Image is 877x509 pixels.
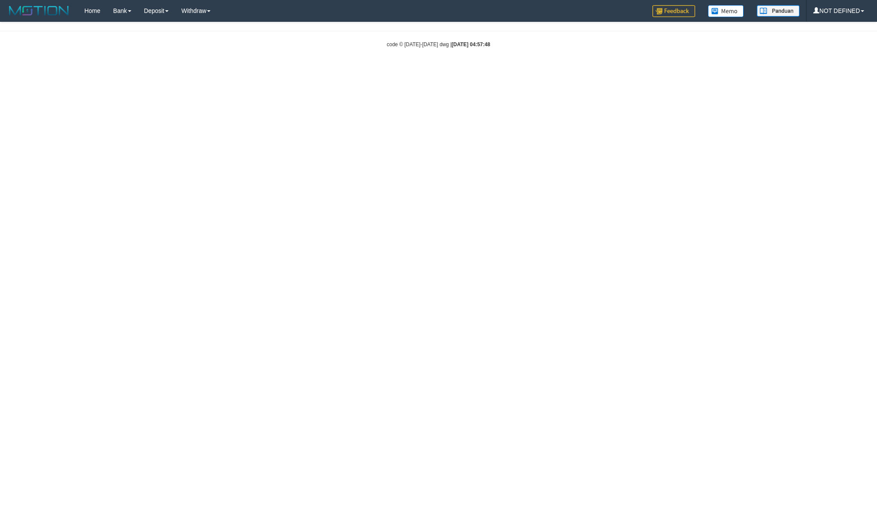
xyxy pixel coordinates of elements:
img: panduan.png [757,5,800,17]
img: Feedback.jpg [652,5,695,17]
small: code © [DATE]-[DATE] dwg | [387,41,490,47]
strong: [DATE] 04:57:48 [452,41,490,47]
img: MOTION_logo.png [6,4,71,17]
img: Button%20Memo.svg [708,5,744,17]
